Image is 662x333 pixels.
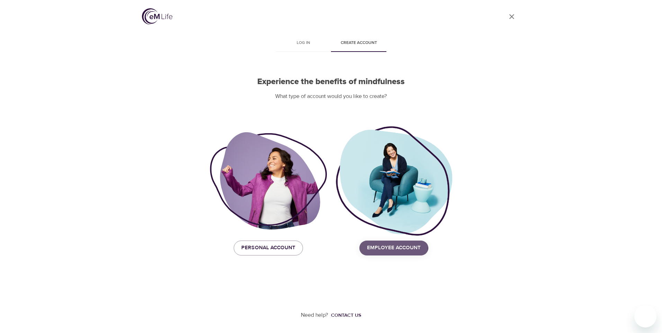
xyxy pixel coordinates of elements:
span: Personal Account [241,243,295,252]
span: Create account [335,39,382,47]
img: logo [142,8,172,25]
a: close [503,8,520,25]
iframe: Button to launch messaging window [634,305,656,327]
p: What type of account would you like to create? [210,92,452,100]
div: Contact us [331,312,361,319]
a: Contact us [328,312,361,319]
button: Employee Account [359,241,428,255]
span: Log in [280,39,327,47]
h2: Experience the benefits of mindfulness [210,77,452,87]
p: Need help? [301,311,328,319]
button: Personal Account [234,241,303,255]
span: Employee Account [367,243,421,252]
